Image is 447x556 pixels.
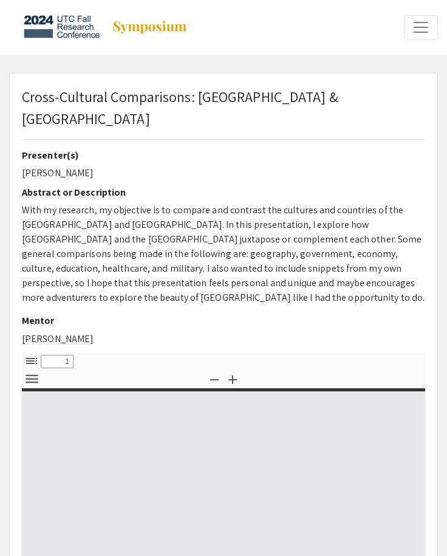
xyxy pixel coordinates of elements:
[112,20,188,35] img: Symposium by ForagerOne
[22,187,425,198] h2: Abstract or Description
[222,371,243,388] button: Zoom In
[22,203,425,305] p: With my research, my objective is to compare and contrast the cultures and countries of the [GEOG...
[22,166,425,180] p: [PERSON_NAME]
[404,15,438,39] button: Expand or Collapse Menu
[21,352,42,370] button: Toggle Sidebar
[21,371,42,388] button: Tools
[22,86,425,129] p: Cross-Cultural Comparisons: [GEOGRAPHIC_DATA] & [GEOGRAPHIC_DATA]
[22,315,425,326] h2: Mentor
[9,12,188,43] a: UTC Fall Research Conference 2024
[204,371,225,388] button: Zoom Out
[22,332,425,346] p: [PERSON_NAME]
[41,355,73,368] input: Page
[24,12,100,43] img: UTC Fall Research Conference 2024
[22,149,425,161] h2: Presenter(s)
